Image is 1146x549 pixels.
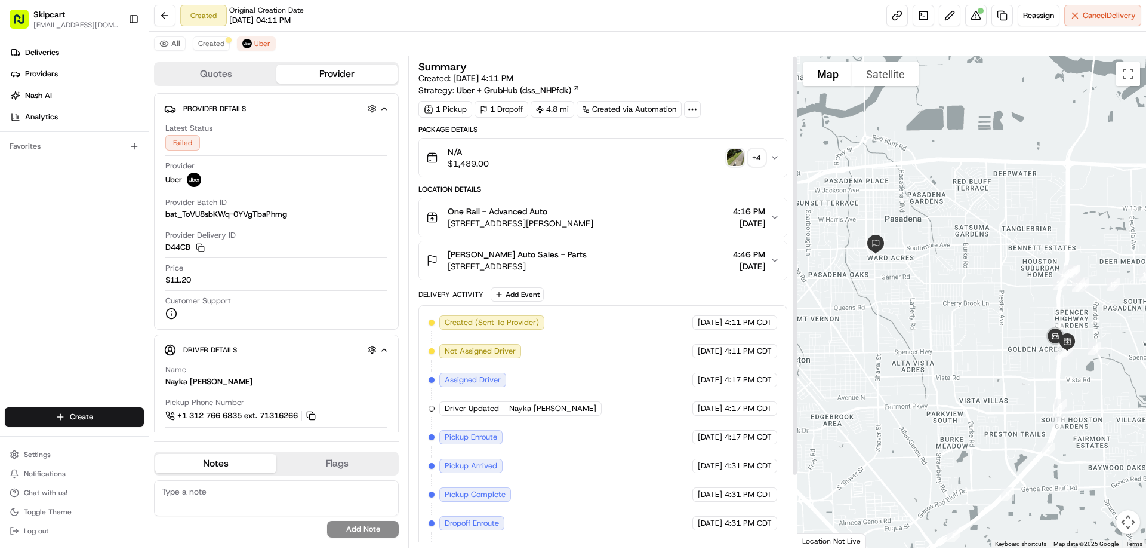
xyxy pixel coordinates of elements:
[155,65,276,84] button: Quotes
[5,65,149,84] a: Providers
[996,483,1019,505] div: 3
[727,149,744,166] img: photo_proof_of_delivery image
[1083,337,1106,360] div: 9
[733,260,765,272] span: [DATE]
[1037,438,1059,461] div: 4
[113,235,192,247] span: API Documentation
[800,533,840,548] img: Google
[165,409,318,422] a: +1 312 766 6835 ext. 71316266
[5,108,149,127] a: Analytics
[33,8,65,20] button: Skipcart
[130,185,134,195] span: •
[164,99,389,118] button: Provider Details
[12,114,33,136] img: 1736555255976-a54dd68f-1ca7-489b-9aae-adbdc363a1c4
[165,397,244,408] span: Pickup Phone Number
[698,317,722,328] span: [DATE]
[1049,272,1071,295] div: 25
[31,77,197,90] input: Clear
[12,48,217,67] p: Welcome 👋
[698,461,722,471] span: [DATE]
[5,137,144,156] div: Favorites
[1083,10,1136,21] span: Cancel Delivery
[418,185,787,194] div: Location Details
[165,364,186,375] span: Name
[1018,5,1059,26] button: Reassign
[1116,510,1140,534] button: Map camera controls
[445,403,499,414] span: Driver Updated
[1102,273,1125,296] div: 17
[165,263,183,274] span: Price
[5,86,149,105] a: Nash AI
[577,101,682,118] a: Created via Automation
[165,197,227,208] span: Provider Batch ID
[5,484,144,501] button: Chat with us!
[797,533,866,548] div: Location Not Live
[24,488,67,498] span: Chat with us!
[165,242,205,253] button: D44CB
[942,525,965,547] div: 2
[5,446,144,463] button: Settings
[5,523,144,539] button: Log out
[448,249,587,260] span: [PERSON_NAME] Auto Sales - Parts
[24,450,51,459] span: Settings
[852,62,919,86] button: Show satellite imagery
[119,264,144,273] span: Pylon
[418,62,467,72] h3: Summary
[448,260,587,272] span: [STREET_ADDRESS]
[727,149,765,166] button: photo_proof_of_delivery image+4
[445,432,497,443] span: Pickup Enroute
[698,489,722,500] span: [DATE]
[995,540,1046,548] button: Keyboard shortcuts
[725,518,772,529] span: 4:31 PM CDT
[24,507,72,517] span: Toggle Theme
[698,518,722,529] span: [DATE]
[419,241,786,280] button: [PERSON_NAME] Auto Sales - Parts[STREET_ADDRESS]4:46 PM[DATE]
[1052,265,1075,287] div: 24
[445,461,497,471] span: Pickup Arrived
[448,217,593,229] span: [STREET_ADDRESS][PERSON_NAME]
[84,263,144,273] a: Powered byPylon
[187,173,201,187] img: uber-new-logo.jpeg
[96,230,196,252] a: 💻API Documentation
[1067,274,1090,296] div: 19
[445,346,516,357] span: Not Assigned Driver
[1116,62,1140,86] button: Toggle fullscreen view
[733,217,765,229] span: [DATE]
[5,465,144,482] button: Notifications
[457,84,580,96] a: Uber + GrubHub (dss_NHPfdk)
[24,235,91,247] span: Knowledge Base
[698,375,722,385] span: [DATE]
[154,36,186,51] button: All
[24,186,33,195] img: 1736555255976-a54dd68f-1ca7-489b-9aae-adbdc363a1c4
[491,287,544,302] button: Add Event
[1060,260,1083,283] div: 20
[12,12,36,36] img: Nash
[242,39,252,48] img: uber-new-logo.jpeg
[418,72,513,84] span: Created:
[101,236,110,246] div: 💻
[5,504,144,520] button: Toggle Theme
[1053,541,1119,547] span: Map data ©2025 Google
[136,185,161,195] span: [DATE]
[1048,412,1070,434] div: 5
[276,65,398,84] button: Provider
[7,230,96,252] a: 📗Knowledge Base
[803,62,852,86] button: Show street map
[198,39,224,48] span: Created
[165,174,182,185] span: Uber
[237,36,276,51] button: Uber
[193,36,230,51] button: Created
[448,206,547,217] span: One Rail - Advanced Auto
[229,5,304,15] span: Original Creation Date
[165,376,252,387] div: Nayka [PERSON_NAME]
[165,161,195,171] span: Provider
[698,432,722,443] span: [DATE]
[725,461,772,471] span: 4:31 PM CDT
[445,317,539,328] span: Created (Sent To Provider)
[54,126,164,136] div: We're available if you need us!
[24,469,66,479] span: Notifications
[254,39,270,48] span: Uber
[25,114,47,136] img: 8571987876998_91fb9ceb93ad5c398215_72.jpg
[165,275,191,286] span: $11.20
